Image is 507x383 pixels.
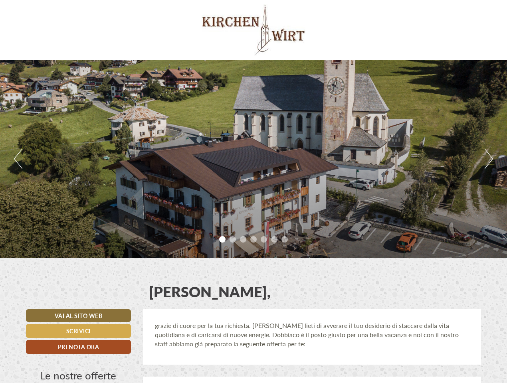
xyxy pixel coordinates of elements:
button: Previous [14,149,22,169]
a: Prenota ora [26,340,131,354]
a: Scrivici [26,324,131,338]
p: grazie di cuore per la tua richiesta. [PERSON_NAME] lieti di avverare il tuo desiderio di staccar... [155,321,469,349]
div: Le nostre offerte [26,368,131,383]
a: Vai al sito web [26,309,131,322]
button: Next [485,149,493,169]
h1: [PERSON_NAME], [149,284,271,300]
